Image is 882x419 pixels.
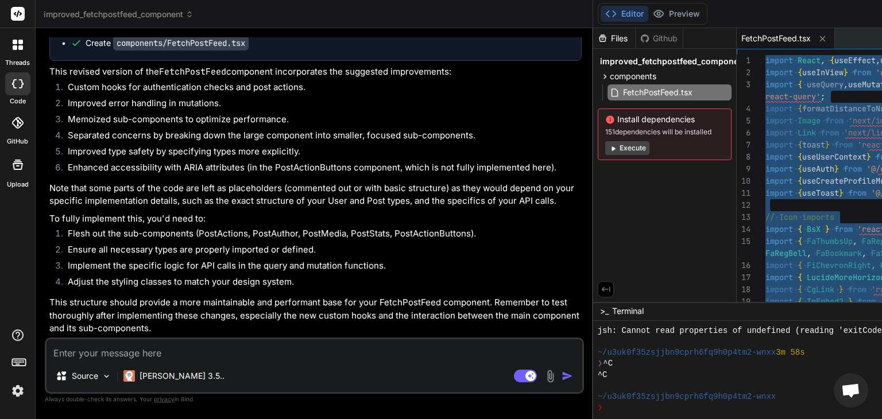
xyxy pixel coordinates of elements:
span: Link [798,127,816,138]
span: // Icon imports [765,212,834,222]
div: 13 [737,211,751,223]
span: useToast [802,188,839,198]
span: from [853,67,871,77]
span: useAuth [802,164,834,174]
label: GitHub [7,137,28,146]
span: privacy [154,395,175,402]
span: ^C [603,358,613,369]
label: threads [5,58,30,68]
div: 3 [737,79,751,91]
img: Pick Models [102,371,111,381]
div: 16 [737,259,751,271]
span: from [834,139,853,150]
div: 17 [737,271,751,284]
span: , [821,55,825,65]
li: Custom hooks for authentication checks and post actions. [59,81,582,97]
span: import [765,176,793,186]
span: React [798,55,821,65]
span: import [765,224,793,234]
span: ImEmbed2 [807,296,844,307]
span: react-query' [765,91,821,102]
p: [PERSON_NAME] 3.5.. [140,370,225,382]
span: } [848,296,853,307]
span: FiChevronRight [807,260,871,270]
span: { [798,103,802,114]
span: import [765,139,793,150]
span: ^C [598,370,608,381]
li: Ensure all necessary types are properly imported or defined. [59,243,582,259]
span: ; [821,91,825,102]
div: 7 [737,139,751,151]
span: useInView [802,67,844,77]
button: Preview [648,6,705,22]
span: ❯ [598,402,604,413]
li: Improved type safety by specifying types more explicitly. [59,145,582,161]
div: 10 [737,175,751,187]
span: from [848,284,866,294]
span: { [798,296,802,307]
span: } [844,67,848,77]
div: Create [86,37,249,49]
a: Open chat [834,373,868,408]
span: FaBookmark [816,248,862,258]
div: Github [636,33,683,44]
span: components [610,71,656,82]
span: import [765,55,793,65]
div: 18 [737,284,751,296]
div: 2 [737,67,751,79]
div: 8 [737,151,751,163]
li: Enhanced accessibility with ARIA attributes (in the PostActionButtons component, which is not ful... [59,161,582,177]
span: improved_fetchpostfeed_component [600,56,746,67]
span: FaRegBell [765,248,807,258]
span: { [798,272,802,282]
p: Source [72,370,98,382]
span: } [825,224,830,234]
div: 14 [737,223,751,235]
span: import [765,236,793,246]
img: icon [562,370,573,382]
span: } [825,139,830,150]
span: from [834,224,853,234]
span: { [798,139,802,150]
code: FetchPostFeed [159,66,226,77]
span: { [798,284,802,294]
span: , [853,236,857,246]
span: 3m 58s [776,347,804,358]
img: attachment [544,370,557,383]
span: >_ [600,305,609,317]
span: } [839,284,844,294]
span: import [765,260,793,270]
span: import [765,152,793,162]
span: { [798,260,802,270]
div: 15 [737,235,751,247]
span: import [765,284,793,294]
span: , [871,260,876,270]
li: Implement the specific logic for API calls in the query and mutation functions. [59,259,582,276]
div: 9 [737,163,751,175]
span: import [765,115,793,126]
div: 12 [737,199,751,211]
span: { [798,67,802,77]
div: 5 [737,115,751,127]
span: Image [798,115,821,126]
div: 6 [737,127,751,139]
p: Always double-check its answers. Your in Bind [45,394,584,405]
span: import [765,67,793,77]
span: Terminal [612,305,644,317]
span: FaThumbsUp [807,236,853,246]
div: 11 [737,187,751,199]
span: } [866,152,871,162]
span: } [834,164,839,174]
img: Claude 3.5 Sonnet [123,370,135,382]
span: useEffect [834,55,876,65]
span: BsX [807,224,821,234]
p: To fully implement this, you'd need to: [49,212,582,226]
code: components/FetchPostFeed.tsx [113,36,249,51]
span: FetchPostFeed.tsx [741,33,811,44]
p: This structure should provide a more maintainable and performant base for your FetchPostFeed comp... [49,296,582,335]
label: Upload [7,180,29,189]
button: Editor [601,6,648,22]
li: Memoized sub-components to optimize performance. [59,113,582,129]
span: { [798,79,802,90]
span: , [862,248,866,258]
